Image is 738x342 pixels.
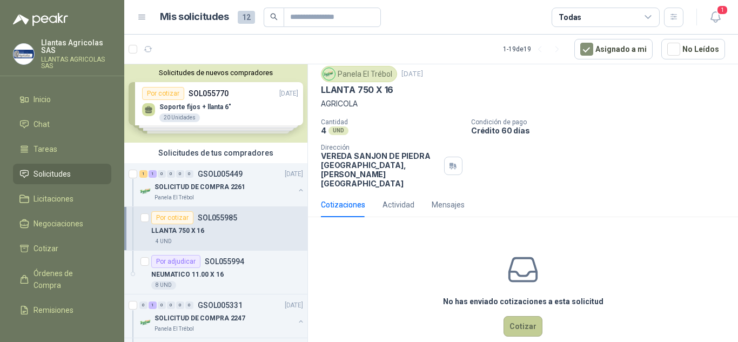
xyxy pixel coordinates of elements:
span: Solicitudes [33,168,71,180]
span: 1 [716,5,728,15]
div: 0 [167,170,175,178]
div: 0 [185,301,193,309]
a: Por cotizarSOL055985LLANTA 750 X 164 UND [124,207,307,251]
a: Licitaciones [13,189,111,209]
div: Cotizaciones [321,199,365,211]
span: Chat [33,118,50,130]
p: LLANTA 750 X 16 [321,84,393,96]
div: Mensajes [432,199,465,211]
a: Chat [13,114,111,135]
img: Company Logo [323,68,335,80]
p: SOL055994 [205,258,244,265]
p: [DATE] [401,69,423,79]
button: 1 [706,8,725,27]
p: GSOL005331 [198,301,243,309]
p: [DATE] [285,300,303,311]
span: Cotizar [33,243,58,254]
div: Por adjudicar [151,255,200,268]
a: Tareas [13,139,111,159]
p: LLANTA 750 X 16 [151,226,204,236]
a: Solicitudes [13,164,111,184]
a: Órdenes de Compra [13,263,111,296]
p: Panela El Trébol [155,325,194,333]
a: 1 1 0 0 0 0 GSOL005449[DATE] Company LogoSOLICITUD DE COMPRA 2261Panela El Trébol [139,167,305,202]
img: Company Logo [14,44,34,64]
p: AGRICOLA [321,98,725,110]
a: 0 1 0 0 0 0 GSOL005331[DATE] Company LogoSOLICITUD DE COMPRA 2247Panela El Trébol [139,299,305,333]
div: Todas [559,11,581,23]
span: Tareas [33,143,57,155]
p: Cantidad [321,118,462,126]
span: Negociaciones [33,218,83,230]
img: Company Logo [139,316,152,329]
div: 1 [149,301,157,309]
a: Por adjudicarSOL055994NEUMATICO 11.00 X 168 UND [124,251,307,294]
div: 0 [158,301,166,309]
div: Panela El Trébol [321,66,397,82]
div: Por cotizar [151,211,193,224]
div: 8 UND [151,281,176,290]
p: Condición de pago [471,118,734,126]
div: Actividad [383,199,414,211]
div: 0 [176,301,184,309]
div: 1 [139,170,147,178]
p: SOLICITUD DE COMPRA 2261 [155,182,245,192]
a: Remisiones [13,300,111,320]
p: Panela El Trébol [155,193,194,202]
p: 4 [321,126,326,135]
p: Crédito 60 días [471,126,734,135]
span: Remisiones [33,304,73,316]
span: Licitaciones [33,193,73,205]
div: Solicitudes de nuevos compradoresPor cotizarSOL055770[DATE] Soporte fijos + llanta 6"20 UnidadesP... [124,64,307,143]
p: SOLICITUD DE COMPRA 2247 [155,313,245,324]
a: Negociaciones [13,213,111,234]
p: [DATE] [285,169,303,179]
a: Inicio [13,89,111,110]
div: 1 [149,170,157,178]
div: UND [328,126,348,135]
button: Asignado a mi [574,39,653,59]
p: LLANTAS AGRICOLAS SAS [41,56,111,69]
div: 0 [185,170,193,178]
p: SOL055985 [198,214,237,222]
div: 0 [167,301,175,309]
span: 12 [238,11,255,24]
img: Logo peakr [13,13,68,26]
span: search [270,13,278,21]
span: Órdenes de Compra [33,267,101,291]
span: Inicio [33,93,51,105]
h1: Mis solicitudes [160,9,229,25]
div: Solicitudes de tus compradores [124,143,307,163]
h3: No has enviado cotizaciones a esta solicitud [443,296,603,307]
a: Cotizar [13,238,111,259]
p: VEREDA SANJON DE PIEDRA [GEOGRAPHIC_DATA] , [PERSON_NAME][GEOGRAPHIC_DATA] [321,151,440,188]
p: Dirección [321,144,440,151]
p: Llantas Agricolas SAS [41,39,111,54]
p: GSOL005449 [198,170,243,178]
button: Cotizar [504,316,542,337]
img: Company Logo [139,185,152,198]
p: NEUMATICO 11.00 X 16 [151,270,224,280]
div: 1 - 19 de 19 [503,41,566,58]
div: 4 UND [151,237,176,246]
div: 0 [139,301,147,309]
div: 0 [158,170,166,178]
button: Solicitudes de nuevos compradores [129,69,303,77]
button: No Leídos [661,39,725,59]
div: 0 [176,170,184,178]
